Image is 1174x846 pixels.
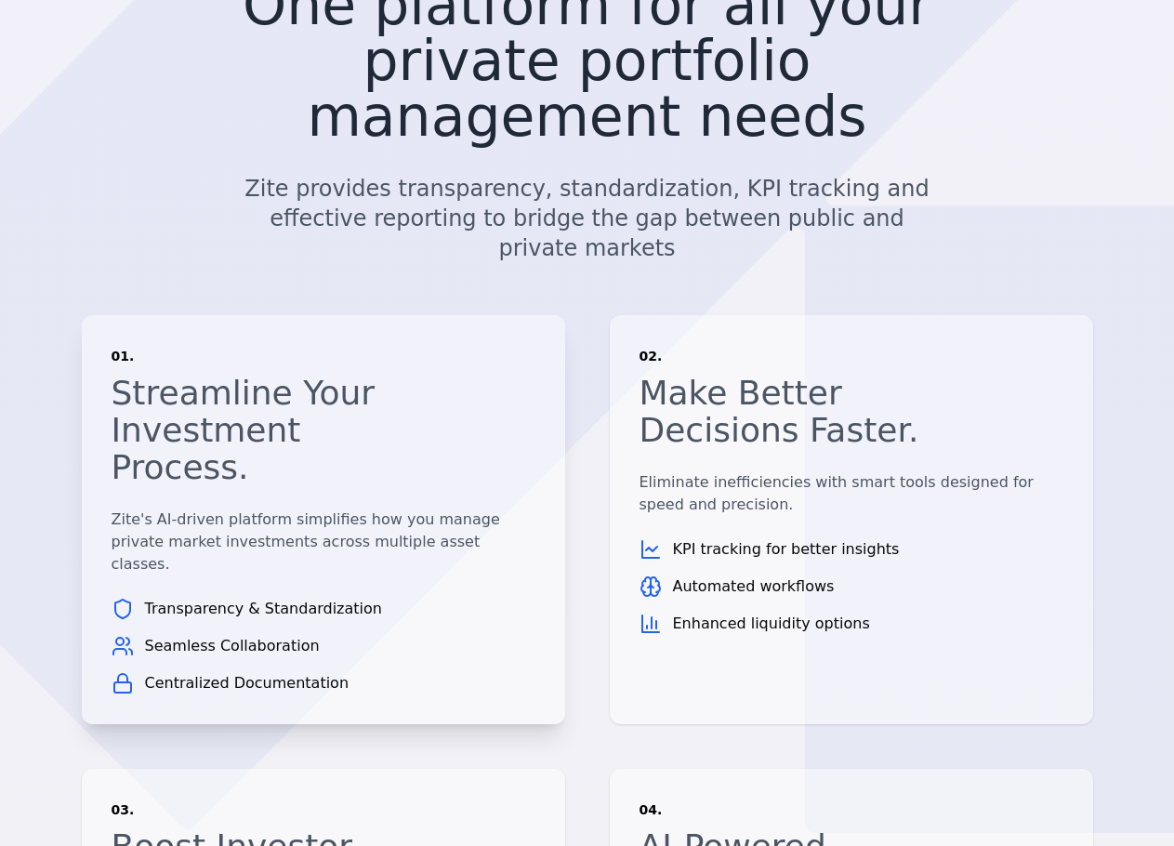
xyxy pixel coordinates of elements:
[112,802,135,817] span: 03.
[112,375,394,486] h3: Streamline Your Investment Process.
[231,174,944,263] p: Zite provides transparency, standardization, KPI tracking and effective reporting to bridge the g...
[112,349,135,364] span: 01.
[673,575,835,598] span: Automated workflows
[640,349,663,364] span: 02.
[673,613,870,635] span: Enhanced liquidity options
[640,375,922,449] h3: Make Better Decisions Faster.
[640,802,663,817] span: 04.
[145,635,320,657] span: Seamless Collaboration
[112,509,535,575] p: Zite's AI-driven platform simplifies how you manage private market investments across multiple as...
[145,598,382,620] span: Transparency & Standardization
[640,471,1063,516] p: Eliminate inefficiencies with smart tools designed for speed and precision.
[673,538,900,561] span: KPI tracking for better insights
[145,672,350,694] span: Centralized Documentation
